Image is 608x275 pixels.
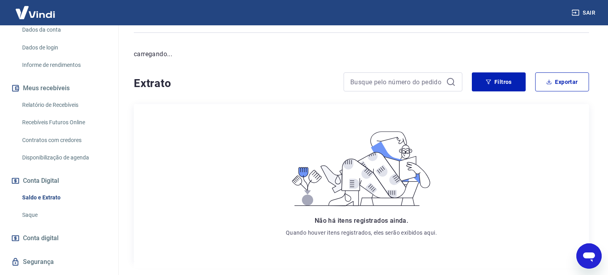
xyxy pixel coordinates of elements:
[19,114,109,131] a: Recebíveis Futuros Online
[19,40,109,56] a: Dados de login
[19,150,109,166] a: Disponibilização de agenda
[134,49,589,59] p: carregando...
[576,243,602,269] iframe: Botão para abrir a janela de mensagens
[472,72,526,91] button: Filtros
[9,172,109,190] button: Conta Digital
[9,80,109,97] button: Meus recebíveis
[19,97,109,113] a: Relatório de Recebíveis
[570,6,598,20] button: Sair
[286,229,437,237] p: Quando houver itens registrados, eles serão exibidos aqui.
[19,57,109,73] a: Informe de rendimentos
[19,207,109,223] a: Saque
[535,72,589,91] button: Exportar
[19,22,109,38] a: Dados da conta
[19,190,109,206] a: Saldo e Extrato
[9,229,109,247] a: Conta digital
[350,76,443,88] input: Busque pelo número do pedido
[315,217,408,224] span: Não há itens registrados ainda.
[134,76,334,91] h4: Extrato
[23,233,59,244] span: Conta digital
[19,132,109,148] a: Contratos com credores
[9,253,109,271] a: Segurança
[9,0,61,25] img: Vindi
